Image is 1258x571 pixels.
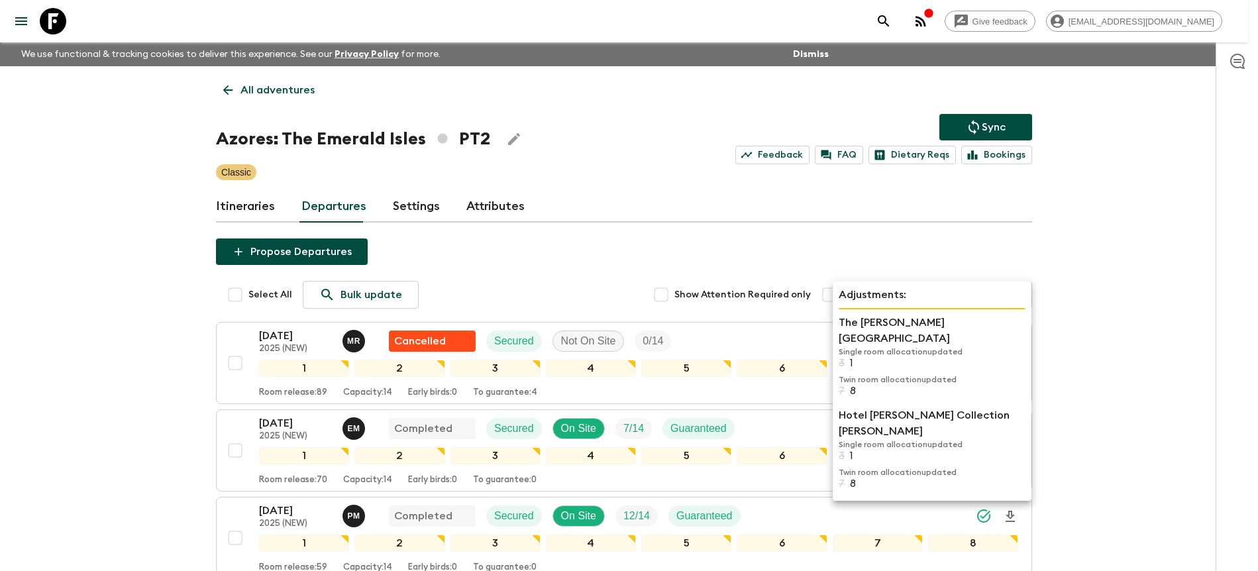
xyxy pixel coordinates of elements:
p: We use functional & tracking cookies to deliver this experience. See our for more. [16,42,446,66]
button: search adventures [870,8,897,34]
span: Mario Rangel [342,334,368,344]
p: Completed [394,421,452,437]
div: 3 [450,360,541,377]
p: Adjustments: [839,287,1025,303]
p: All adventures [240,82,315,98]
p: Twin room allocation updated [839,467,1025,478]
div: 3 [450,535,541,552]
p: To guarantee: 4 [473,388,537,398]
a: Dietary Reqs [868,146,956,164]
span: Give feedback [965,17,1035,26]
div: 5 [641,447,731,464]
span: [EMAIL_ADDRESS][DOMAIN_NAME] [1061,17,1222,26]
p: Sync [982,119,1006,135]
span: Show Attention Required only [674,288,811,301]
p: [DATE] [259,328,332,344]
p: Room release: 70 [259,475,327,486]
a: Bookings [961,146,1032,164]
span: Select All [248,288,292,301]
button: Edit Adventure Title [501,126,527,152]
p: 12 / 14 [623,508,650,524]
a: Itineraries [216,191,275,223]
p: 8 [850,478,856,490]
p: Early birds: 0 [408,388,457,398]
p: Secured [494,333,534,349]
p: 3 [839,450,845,462]
p: [DATE] [259,503,332,519]
p: 7 [839,385,845,397]
p: The [PERSON_NAME] [GEOGRAPHIC_DATA] [839,315,1025,346]
a: FAQ [815,146,863,164]
button: Sync adventure departures to the booking engine [939,114,1032,140]
p: Capacity: 14 [343,388,392,398]
p: Single room allocation updated [839,439,1025,450]
p: To guarantee: 0 [473,475,537,486]
div: 1 [259,360,349,377]
h1: Azores: The Emerald Isles PT2 [216,126,490,152]
p: [DATE] [259,415,332,431]
div: 6 [737,360,827,377]
p: 2025 (NEW) [259,344,332,354]
span: Eduardo Miranda [342,421,368,432]
div: 2 [354,535,445,552]
p: 7 / 14 [623,421,644,437]
a: Privacy Policy [335,50,399,59]
svg: Download Onboarding [1002,509,1018,525]
p: Cancelled [394,333,446,349]
div: 2 [354,447,445,464]
svg: Synced Successfully [976,508,992,524]
p: Not On Site [561,333,616,349]
div: 2 [354,360,445,377]
button: Propose Departures [216,238,368,265]
p: Classic [221,166,251,179]
p: 8 [850,385,856,397]
a: Attributes [466,191,525,223]
div: 1 [259,447,349,464]
p: Early birds: 0 [408,475,457,486]
p: Secured [494,421,534,437]
p: M R [347,336,360,346]
p: Secured [494,508,534,524]
div: Trip Fill [615,505,658,527]
button: Dismiss [790,45,832,64]
div: Flash Pack cancellation [389,331,476,352]
p: Single room allocation updated [839,346,1025,357]
a: Settings [393,191,440,223]
div: 6 [737,535,827,552]
div: 7 [833,535,923,552]
div: 3 [450,447,541,464]
p: 1 [850,357,853,369]
p: Completed [394,508,452,524]
button: menu [8,8,34,34]
p: 2025 (NEW) [259,519,332,529]
div: 1 [259,535,349,552]
p: Twin room allocation updated [839,374,1025,385]
p: Bulk update [341,287,402,303]
p: On Site [561,421,596,437]
p: Guaranteed [670,421,727,437]
p: Capacity: 14 [343,475,392,486]
a: Feedback [735,146,810,164]
div: 8 [928,535,1018,552]
span: Paula Medeiros [342,509,368,519]
p: 7 [839,478,845,490]
p: Guaranteed [676,508,733,524]
div: Trip Fill [635,331,671,352]
p: Room release: 89 [259,388,327,398]
div: 4 [546,360,636,377]
div: Trip Fill [615,418,652,439]
p: 3 [839,357,845,369]
div: 5 [641,360,731,377]
div: 6 [737,447,827,464]
div: 5 [641,535,731,552]
p: 0 / 14 [643,333,663,349]
a: Departures [301,191,366,223]
div: 4 [546,535,636,552]
p: Hotel [PERSON_NAME] Collection [PERSON_NAME] [839,407,1025,439]
div: 4 [546,447,636,464]
p: 2025 (NEW) [259,431,332,442]
p: On Site [561,508,596,524]
p: 1 [850,450,853,462]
